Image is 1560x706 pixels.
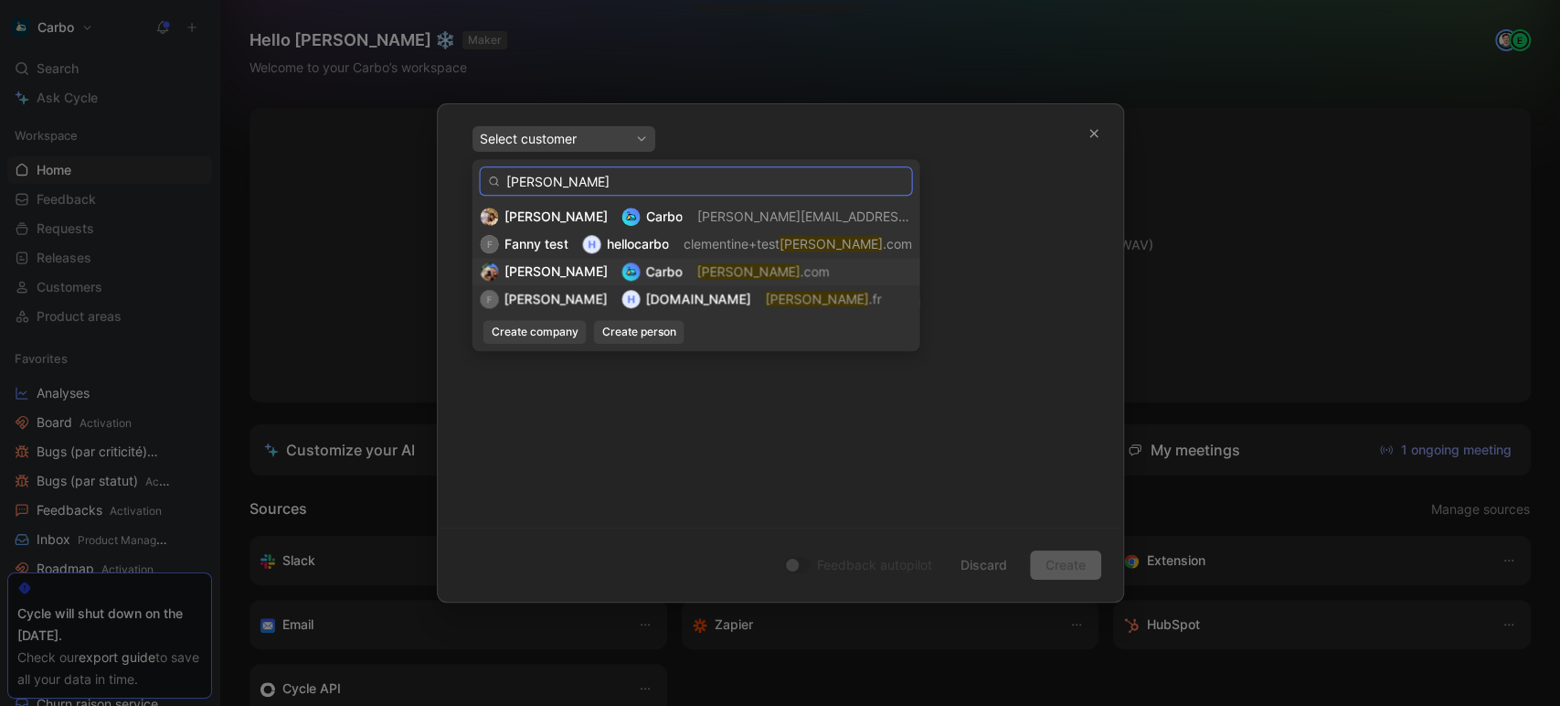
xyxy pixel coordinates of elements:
img: 9407022268484_4872def319e6e7aee085_192.png [480,262,498,281]
span: [PERSON_NAME][EMAIL_ADDRESS][DOMAIN_NAME] [696,209,1013,224]
div: F [480,235,498,253]
div: H [621,290,640,308]
span: [PERSON_NAME] [504,291,607,306]
span: .com [800,263,829,279]
img: logo [621,208,640,226]
input: Search... [479,166,912,196]
span: Create person [601,323,675,341]
img: 7156325923078_3e136338b86c38c232e3_192.jpg [480,208,498,226]
span: clementine+test [683,236,779,251]
img: logo [621,262,640,281]
mark: [PERSON_NAME] [696,263,800,279]
span: .fr [868,291,881,306]
div: h [582,235,600,253]
mark: [PERSON_NAME] [765,291,868,306]
div: F [480,290,498,308]
span: Create company [491,323,578,341]
span: Fanny test [504,236,568,251]
span: .com [882,236,911,251]
button: Create company [483,320,586,344]
span: [PERSON_NAME] [504,209,607,224]
span: Carbo [645,209,682,224]
mark: [PERSON_NAME] [779,236,882,251]
span: [PERSON_NAME] [504,263,607,279]
button: Create person [593,320,684,344]
span: Carbo [645,263,682,279]
span: [DOMAIN_NAME] [645,291,750,306]
span: hellocarbo [606,236,668,251]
